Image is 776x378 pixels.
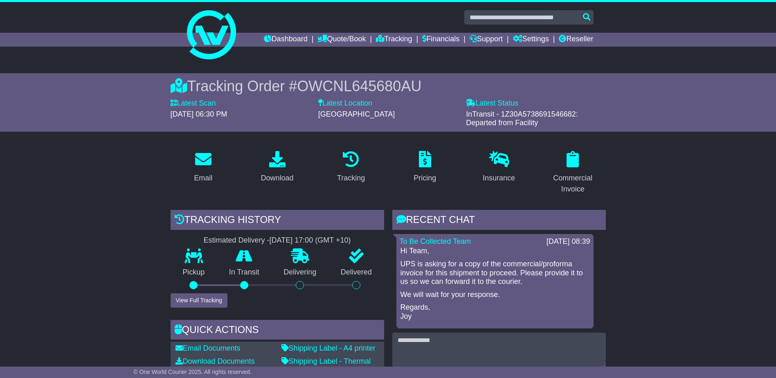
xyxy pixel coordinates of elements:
[400,290,589,299] p: We will wait for your response.
[297,78,421,94] span: OWCNL645680AU
[281,357,371,374] a: Shipping Label - Thermal printer
[414,173,436,184] div: Pricing
[171,293,227,308] button: View Full Tracking
[194,173,212,184] div: Email
[376,33,412,47] a: Tracking
[175,344,241,352] a: Email Documents
[559,33,593,47] a: Reseller
[317,33,366,47] a: Quote/Book
[470,33,503,47] a: Support
[133,369,252,375] span: © One World Courier 2025. All rights reserved.
[217,268,272,277] p: In Transit
[513,33,549,47] a: Settings
[332,148,370,187] a: Tracking
[318,110,395,118] span: [GEOGRAPHIC_DATA]
[392,210,606,232] div: RECENT CHAT
[281,344,376,352] a: Shipping Label - A4 printer
[261,173,293,184] div: Download
[400,237,471,245] a: To Be Collected Team
[466,110,578,127] span: InTransit - 1Z30A5738691546682: Departed from Facility
[171,99,216,108] label: Latest Scan
[477,148,520,187] a: Insurance
[408,148,441,187] a: Pricing
[466,99,518,108] label: Latest Status
[318,99,372,108] label: Latest Location
[171,320,384,342] div: Quick Actions
[272,268,329,277] p: Delivering
[189,148,218,187] a: Email
[422,33,459,47] a: Financials
[255,148,299,187] a: Download
[540,148,606,198] a: Commercial Invoice
[171,77,606,95] div: Tracking Order #
[270,236,351,245] div: [DATE] 17:00 (GMT +10)
[547,237,590,246] div: [DATE] 08:39
[328,268,384,277] p: Delivered
[400,260,589,286] p: UPS is asking for a copy of the commercial/proforma invoice for this shipment to proceed. Please ...
[171,236,384,245] div: Estimated Delivery -
[400,303,589,321] p: Regards, Joy
[171,210,384,232] div: Tracking history
[545,173,601,195] div: Commercial Invoice
[264,33,308,47] a: Dashboard
[483,173,515,184] div: Insurance
[171,110,227,118] span: [DATE] 06:30 PM
[337,173,365,184] div: Tracking
[175,357,255,365] a: Download Documents
[171,268,217,277] p: Pickup
[400,247,589,256] p: Hi Team,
